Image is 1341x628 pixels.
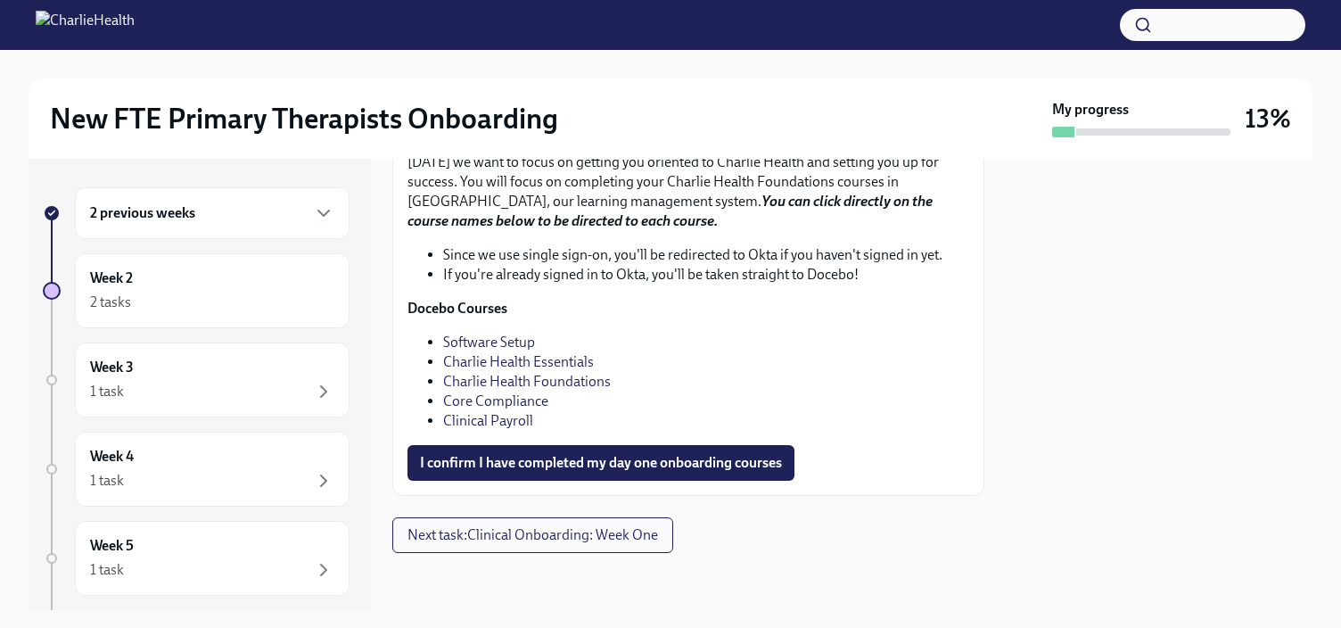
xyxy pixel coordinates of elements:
li: If you're already signed in to Okta, you'll be taken straight to Docebo! [443,265,969,285]
span: I confirm I have completed my day one onboarding courses [420,454,782,472]
h6: Week 3 [90,358,134,377]
a: Week 41 task [43,432,350,507]
h6: Week 2 [90,269,133,288]
h3: 13% [1245,103,1291,135]
a: Charlie Health Essentials [443,353,594,370]
div: 2 tasks [90,293,131,312]
div: 1 task [90,560,124,580]
p: [DATE] we want to focus on getting you oriented to Charlie Health and setting you up for success.... [407,153,969,231]
a: Core Compliance [443,392,548,409]
button: I confirm I have completed my day one onboarding courses [407,445,794,481]
img: CharlieHealth [36,11,135,39]
strong: My progress [1052,100,1129,120]
a: Week 31 task [43,343,350,417]
button: Next task:Clinical Onboarding: Week One [392,517,673,553]
div: 1 task [90,471,124,491]
h6: Week 5 [90,536,134,556]
a: Software Setup [443,334,535,351]
strong: You can click directly on the course names below to be directed to each course. [407,193,933,229]
span: Next task : Clinical Onboarding: Week One [407,526,658,544]
div: 2 previous weeks [75,187,350,239]
strong: Docebo Courses [407,300,507,317]
a: Week 22 tasks [43,253,350,328]
h6: Week 4 [90,447,134,467]
li: Since we use single sign-on, you'll be redirected to Okta if you haven't signed in yet. [443,245,969,265]
div: 1 task [90,382,124,401]
h2: New FTE Primary Therapists Onboarding [50,101,558,136]
a: Week 51 task [43,521,350,596]
h6: 2 previous weeks [90,203,195,223]
a: Charlie Health Foundations [443,373,611,390]
a: Clinical Payroll [443,412,533,429]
